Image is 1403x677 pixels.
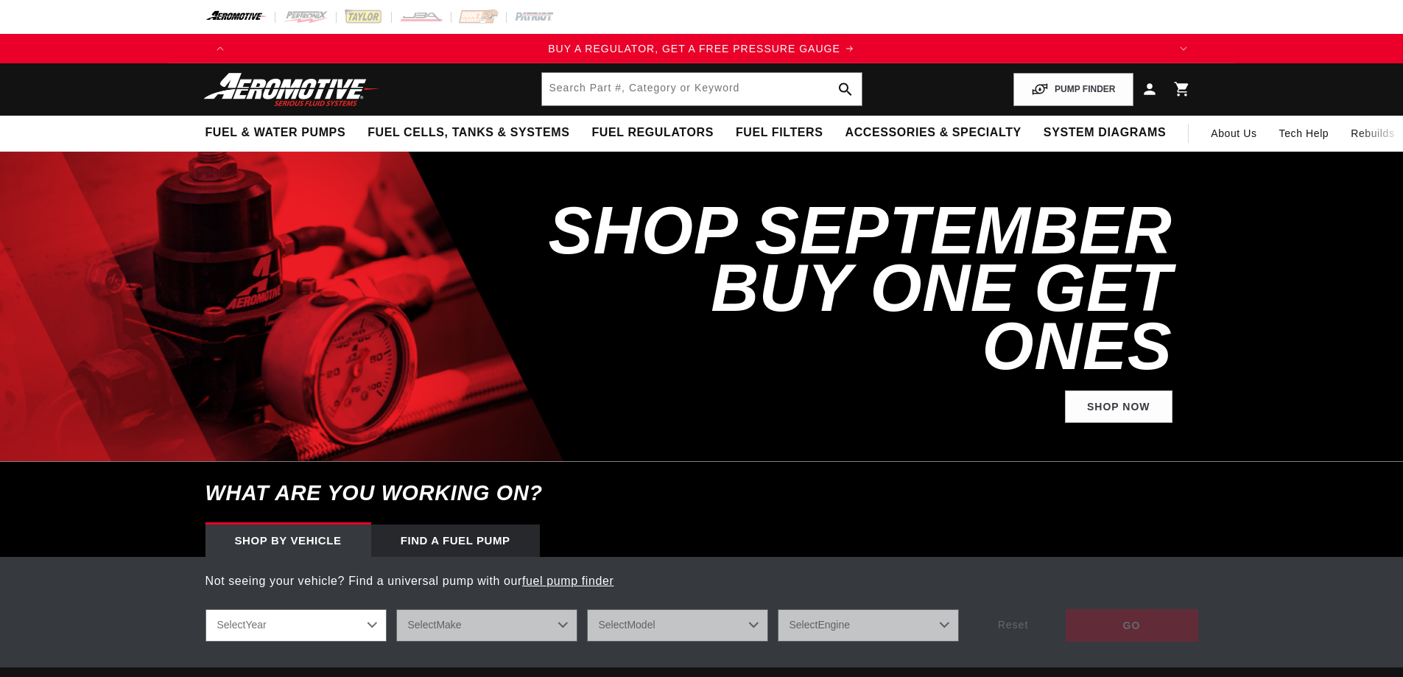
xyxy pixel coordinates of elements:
summary: Fuel & Water Pumps [194,116,357,150]
slideshow-component: Translation missing: en.sections.announcements.announcement_bar [169,34,1235,63]
div: Announcement [235,41,1169,57]
select: Model [587,609,768,642]
summary: Accessories & Specialty [834,116,1033,150]
img: Aeromotive [200,72,384,107]
a: Shop Now [1065,390,1172,424]
a: fuel pump finder [522,575,613,587]
summary: System Diagrams [1033,116,1177,150]
button: Translation missing: en.sections.announcements.previous_announcement [205,34,235,63]
summary: Fuel Filters [725,116,834,150]
select: Engine [778,609,959,642]
div: Find a Fuel Pump [371,525,540,557]
select: Make [396,609,577,642]
span: Fuel Filters [736,125,823,141]
span: BUY A REGULATOR, GET A FREE PRESSURE GAUGE [548,43,840,55]
button: PUMP FINDER [1013,73,1133,106]
a: BUY A REGULATOR, GET A FREE PRESSURE GAUGE [235,41,1169,57]
span: Fuel & Water Pumps [205,125,346,141]
span: Fuel Cells, Tanks & Systems [368,125,569,141]
summary: Tech Help [1268,116,1340,151]
summary: Fuel Cells, Tanks & Systems [356,116,580,150]
span: Accessories & Specialty [845,125,1022,141]
span: Tech Help [1279,125,1329,141]
button: search button [829,73,862,105]
div: 1 of 4 [235,41,1169,57]
select: Year [205,609,387,642]
h6: What are you working on? [169,462,1235,525]
input: Search by Part Number, Category or Keyword [542,73,862,105]
summary: Fuel Regulators [580,116,724,150]
span: Fuel Regulators [591,125,713,141]
p: Not seeing your vehicle? Find a universal pump with our [205,572,1198,591]
button: Translation missing: en.sections.announcements.next_announcement [1169,34,1198,63]
span: Rebuilds [1351,125,1394,141]
span: About Us [1211,127,1256,139]
span: System Diagrams [1044,125,1166,141]
div: Shop by vehicle [205,525,371,557]
h2: SHOP SEPTEMBER BUY ONE GET ONES [543,202,1172,376]
a: About Us [1200,116,1267,151]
